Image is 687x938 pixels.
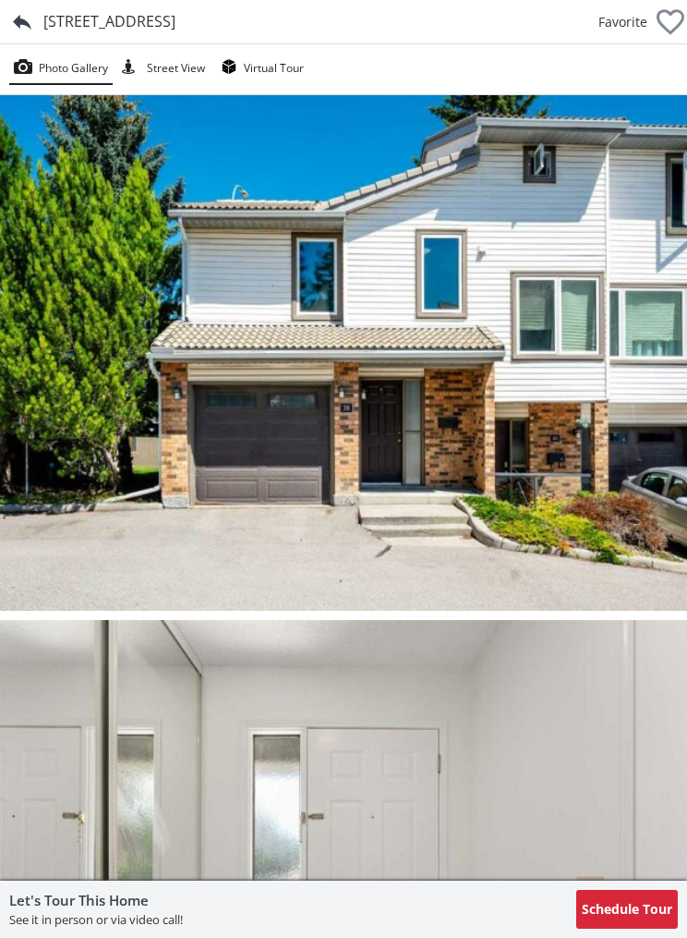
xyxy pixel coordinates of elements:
[9,910,183,929] p: See it in person or via video call!
[219,59,239,74] img: virtual tour icon
[244,59,304,78] span: Virtual Tour
[43,11,175,32] div: [STREET_ADDRESS]
[39,59,108,78] span: Photo Gallery
[147,59,205,78] span: Street View
[598,13,647,31] span: Favorite
[9,890,183,910] h5: Let's Tour This Home
[576,890,678,928] button: Schedule Tour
